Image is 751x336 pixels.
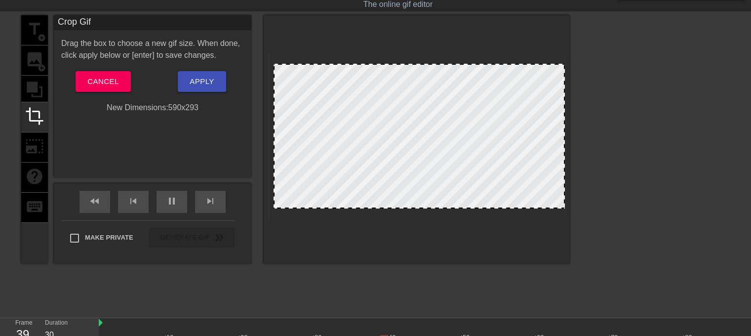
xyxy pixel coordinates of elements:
div: Drag the box to choose a new gif size. When done, click apply below or [enter] to save changes. [54,38,251,61]
button: Cancel [76,71,130,92]
span: Make Private [85,233,133,243]
span: skip_next [204,195,216,207]
span: pause [166,195,178,207]
div: Crop Gif [54,15,251,30]
label: Duration [45,320,68,326]
div: New Dimensions: 590 x 293 [54,102,251,114]
span: fast_rewind [89,195,101,207]
button: Apply [178,71,226,92]
span: Apply [190,75,214,88]
span: crop [25,107,44,126]
span: skip_previous [127,195,139,207]
span: Cancel [87,75,119,88]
